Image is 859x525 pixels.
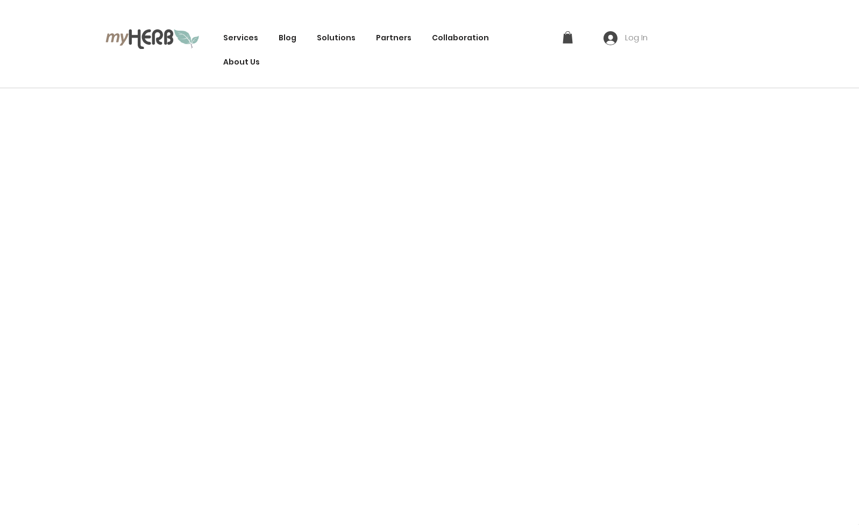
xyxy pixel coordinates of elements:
span: About Us [223,56,260,68]
a: Services [218,28,264,48]
a: Collaboration [427,28,494,48]
span: Log In [621,33,651,44]
span: Partners [376,32,411,44]
a: Partners [371,28,417,48]
span: Blog [279,32,296,44]
a: Blog [273,28,302,48]
div: Solutions [311,28,361,48]
span: Collaboration [432,32,489,44]
img: myHerb Logo [105,27,200,49]
button: Log In [596,28,655,48]
span: Solutions [317,32,356,44]
a: About Us [218,52,265,72]
span: Services [223,32,258,44]
nav: Site [218,28,550,72]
